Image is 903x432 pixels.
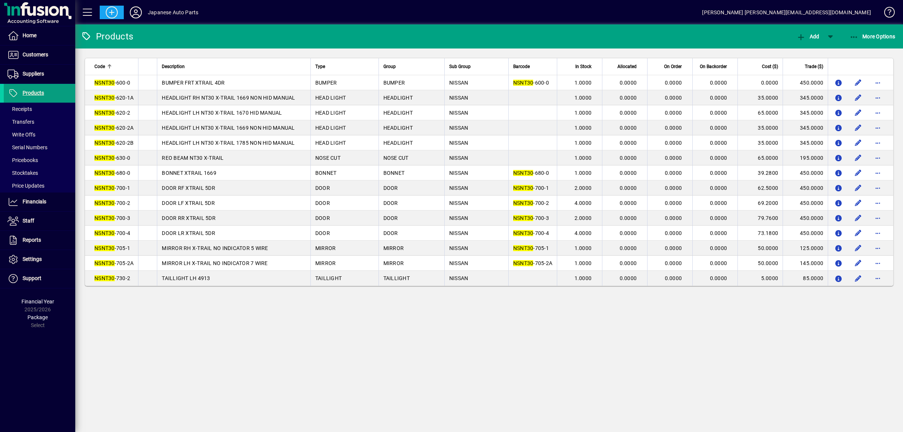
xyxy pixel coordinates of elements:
span: 0.0000 [665,245,682,251]
span: DOOR [315,200,330,206]
span: 0.0000 [710,95,727,101]
em: NSNT30 [94,125,115,131]
span: 0.0000 [620,155,637,161]
button: More options [872,182,884,194]
span: NISSAN [449,215,468,221]
button: More options [872,137,884,149]
span: NISSAN [449,170,468,176]
span: Pricebooks [8,157,38,163]
em: NSNT30 [513,200,534,206]
button: Edit [852,212,864,224]
span: Customers [23,52,48,58]
em: NSNT30 [94,260,115,266]
span: 0.0000 [665,170,682,176]
em: NSNT30 [94,185,115,191]
span: Stocktakes [8,170,38,176]
button: More options [872,212,884,224]
a: Staff [4,212,75,230]
span: On Order [664,62,682,71]
a: Price Updates [4,179,75,192]
td: 85.0000 [783,271,828,286]
button: Edit [852,182,864,194]
td: 145.0000 [783,256,828,271]
td: 69.2000 [737,196,783,211]
span: 0.0000 [710,170,727,176]
td: 125.0000 [783,241,828,256]
a: Serial Numbers [4,141,75,154]
span: NISSAN [449,155,468,161]
span: Package [27,314,48,320]
button: Edit [852,272,864,284]
button: Edit [852,92,864,104]
a: Financials [4,193,75,211]
td: 73.1800 [737,226,783,241]
span: -705-2A [94,260,134,266]
span: -700-1 [513,185,549,191]
span: TAILLIGHT LH 4913 [162,275,210,281]
span: 0.0000 [620,260,637,266]
span: -620-2B [94,140,134,146]
a: Stocktakes [4,167,75,179]
span: 0.0000 [665,275,682,281]
span: On Backorder [700,62,727,71]
em: NSNT30 [513,170,534,176]
td: 39.2800 [737,165,783,180]
span: Trade ($) [805,62,823,71]
span: NISSAN [449,230,468,236]
span: 0.0000 [620,230,637,236]
td: 450.0000 [783,211,828,226]
td: 345.0000 [783,105,828,120]
span: Write Offs [8,132,35,138]
span: 0.0000 [620,125,637,131]
em: NSNT30 [94,245,115,251]
div: Japanese Auto Parts [148,6,198,18]
td: 35.0000 [737,120,783,135]
span: 1.0000 [575,275,592,281]
span: Support [23,275,41,281]
span: DOOR LF XTRAIL 5DR [162,200,215,206]
span: MIRROR [315,245,336,251]
td: 35.0000 [737,135,783,150]
span: -730-2 [94,275,130,281]
td: 65.0000 [737,150,783,165]
span: -620-1A [94,95,134,101]
em: NSNT30 [94,215,115,221]
span: 0.0000 [620,170,637,176]
button: Add [795,30,821,43]
span: 0.0000 [710,260,727,266]
button: More options [872,92,884,104]
span: 0.0000 [710,245,727,251]
span: -620-2 [94,110,130,116]
span: 1.0000 [575,95,592,101]
em: NSNT30 [94,80,115,86]
span: DOOR [383,215,398,221]
span: -705-1 [513,245,549,251]
a: Reports [4,231,75,250]
span: 0.0000 [620,245,637,251]
span: Code [94,62,105,71]
span: 0.0000 [620,140,637,146]
td: 35.0000 [737,90,783,105]
span: Financial Year [21,299,54,305]
button: More options [872,107,884,119]
td: 345.0000 [783,90,828,105]
button: Profile [124,6,148,19]
button: Edit [852,77,864,89]
button: More options [872,227,884,239]
em: NSNT30 [513,260,534,266]
span: NISSAN [449,95,468,101]
span: Home [23,32,36,38]
span: -600-0 [94,80,130,86]
a: Customers [4,45,75,64]
span: 0.0000 [665,125,682,131]
button: More options [872,152,884,164]
span: MIRROR [383,260,404,266]
em: NSNT30 [94,170,115,176]
em: NSNT30 [513,185,534,191]
span: -700-1 [94,185,130,191]
span: -705-2A [513,260,552,266]
span: -700-3 [513,215,549,221]
span: DOOR [315,215,330,221]
span: 0.0000 [710,80,727,86]
em: NSNT30 [94,155,115,161]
